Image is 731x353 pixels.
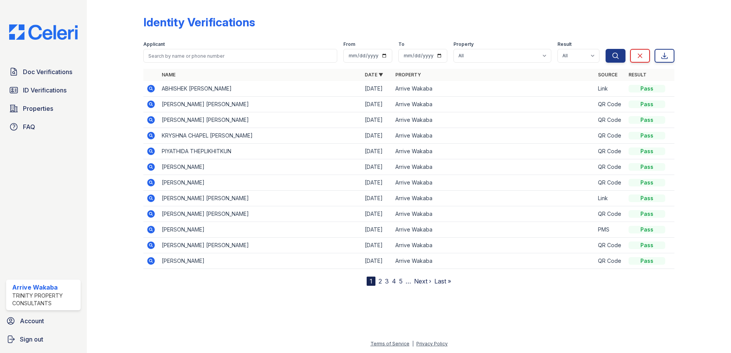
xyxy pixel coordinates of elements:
span: FAQ [23,122,35,131]
a: Terms of Service [370,341,409,347]
td: [DATE] [362,97,392,112]
a: 5 [399,277,403,285]
td: [DATE] [362,206,392,222]
td: [PERSON_NAME] [159,175,362,191]
div: Pass [629,179,665,186]
a: Name [162,72,175,78]
a: Result [629,72,647,78]
div: Pass [629,100,665,108]
a: Property [395,72,421,78]
a: 2 [378,277,382,285]
td: Arrive Wakaba [392,81,595,97]
td: [DATE] [362,144,392,159]
div: Pass [629,132,665,139]
span: … [406,277,411,286]
td: QR Code [595,159,625,175]
td: [DATE] [362,112,392,128]
label: To [398,41,404,47]
td: [PERSON_NAME] [PERSON_NAME] [159,191,362,206]
div: Pass [629,257,665,265]
div: Pass [629,226,665,233]
td: Arrive Wakaba [392,222,595,238]
td: [PERSON_NAME] [PERSON_NAME] [159,112,362,128]
label: Property [453,41,474,47]
div: 1 [367,277,375,286]
div: Trinity Property Consultants [12,292,78,307]
span: ID Verifications [23,86,67,95]
span: Sign out [20,335,43,344]
a: 3 [385,277,389,285]
td: [DATE] [362,128,392,144]
td: [DATE] [362,81,392,97]
td: QR Code [595,206,625,222]
div: Pass [629,241,665,249]
td: PMS [595,222,625,238]
td: Arrive Wakaba [392,97,595,112]
td: Arrive Wakaba [392,238,595,253]
a: Source [598,72,617,78]
div: Pass [629,116,665,124]
td: QR Code [595,112,625,128]
td: [DATE] [362,238,392,253]
td: [DATE] [362,159,392,175]
a: FAQ [6,119,81,134]
td: [PERSON_NAME] [PERSON_NAME] [159,238,362,253]
td: Link [595,81,625,97]
a: Sign out [3,332,84,347]
span: Doc Verifications [23,67,72,76]
td: [PERSON_NAME] [PERSON_NAME] [159,97,362,112]
td: QR Code [595,128,625,144]
td: Arrive Wakaba [392,144,595,159]
input: Search by name or phone number [143,49,337,63]
td: ABHISHEK [PERSON_NAME] [159,81,362,97]
td: PIYATHIDA THEPLIKHITKUN [159,144,362,159]
div: | [412,341,414,347]
a: Doc Verifications [6,64,81,79]
div: Pass [629,210,665,218]
label: From [343,41,355,47]
td: KRYSHNA CHAPEL [PERSON_NAME] [159,128,362,144]
div: Pass [629,194,665,202]
a: Next › [414,277,431,285]
td: Arrive Wakaba [392,112,595,128]
td: QR Code [595,97,625,112]
a: Properties [6,101,81,116]
td: [DATE] [362,222,392,238]
span: Account [20,316,44,325]
td: [DATE] [362,175,392,191]
td: [PERSON_NAME] [PERSON_NAME] [159,206,362,222]
td: Arrive Wakaba [392,128,595,144]
a: Account [3,313,84,329]
td: Arrive Wakaba [392,206,595,222]
span: Properties [23,104,53,113]
td: QR Code [595,175,625,191]
label: Applicant [143,41,165,47]
td: [PERSON_NAME] [159,222,362,238]
td: [DATE] [362,191,392,206]
a: Privacy Policy [416,341,448,347]
a: Date ▼ [365,72,383,78]
td: Arrive Wakaba [392,191,595,206]
td: [PERSON_NAME] [159,253,362,269]
td: Arrive Wakaba [392,175,595,191]
a: 4 [392,277,396,285]
td: QR Code [595,238,625,253]
td: QR Code [595,144,625,159]
a: Last » [434,277,451,285]
td: QR Code [595,253,625,269]
td: Arrive Wakaba [392,253,595,269]
td: Link [595,191,625,206]
div: Pass [629,85,665,92]
img: CE_Logo_Blue-a8612792a0a2168367f1c8372b55b34899dd931a85d93a1a3d3e32e68fde9ad4.png [3,24,84,40]
div: Identity Verifications [143,15,255,29]
div: Arrive Wakaba [12,283,78,292]
div: Pass [629,163,665,171]
label: Result [557,41,572,47]
td: [DATE] [362,253,392,269]
a: ID Verifications [6,83,81,98]
div: Pass [629,147,665,155]
td: Arrive Wakaba [392,159,595,175]
td: [PERSON_NAME] [159,159,362,175]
